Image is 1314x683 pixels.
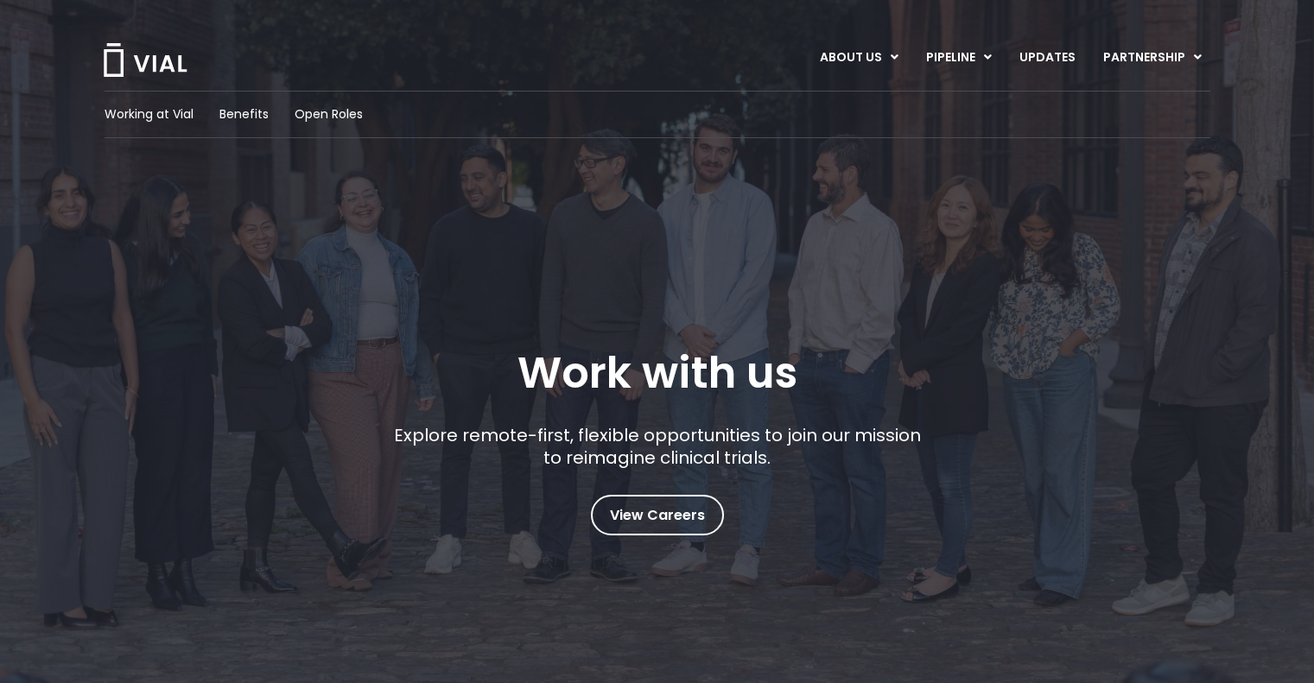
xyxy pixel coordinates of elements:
[591,495,724,535] a: View Careers
[912,43,1005,73] a: PIPELINEMenu Toggle
[387,424,927,469] p: Explore remote-first, flexible opportunities to join our mission to reimagine clinical trials.
[1006,43,1089,73] a: UPDATES
[105,105,194,123] a: Working at Vial
[102,43,188,77] img: Vial Logo
[219,105,269,123] a: Benefits
[517,348,797,398] h1: Work with us
[295,105,363,123] a: Open Roles
[806,43,911,73] a: ABOUT USMenu Toggle
[610,504,705,527] span: View Careers
[1089,43,1216,73] a: PARTNERSHIPMenu Toggle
